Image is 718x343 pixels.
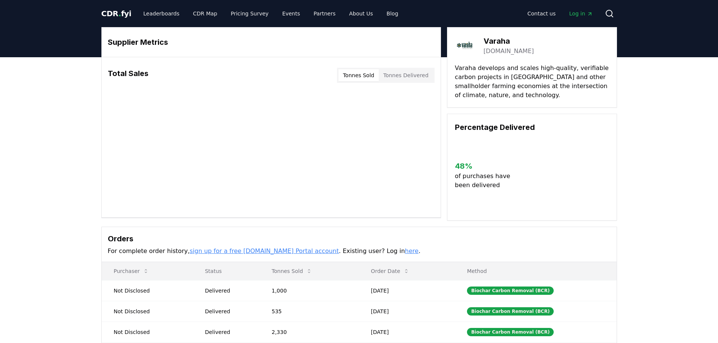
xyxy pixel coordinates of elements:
[365,264,415,279] button: Order Date
[521,7,599,20] nav: Main
[563,7,599,20] a: Log in
[467,307,554,316] div: Biochar Carbon Removal (BCR)
[260,280,359,301] td: 1,000
[359,322,455,342] td: [DATE]
[102,280,193,301] td: Not Disclosed
[101,9,132,18] span: CDR fyi
[455,64,609,100] p: Varaha develops and scales high-quality, verifiable carbon projects in [GEOGRAPHIC_DATA] and othe...
[484,47,534,56] a: [DOMAIN_NAME]
[276,7,306,20] a: Events
[379,69,433,81] button: Tonnes Delivered
[108,264,155,279] button: Purchaser
[205,308,254,315] div: Delivered
[308,7,341,20] a: Partners
[205,287,254,294] div: Delivered
[108,68,148,83] h3: Total Sales
[455,122,609,133] h3: Percentage Delivered
[521,7,562,20] a: Contact us
[108,247,611,256] p: For complete order history, . Existing user? Log in .
[101,8,132,19] a: CDR.fyi
[338,69,379,81] button: Tonnes Sold
[381,7,404,20] a: Blog
[467,287,554,295] div: Biochar Carbon Removal (BCR)
[102,322,193,342] td: Not Disclosed
[260,322,359,342] td: 2,330
[484,35,534,47] h3: Varaha
[455,160,516,172] h3: 48 %
[455,35,476,56] img: Varaha-logo
[108,37,435,48] h3: Supplier Metrics
[187,7,223,20] a: CDR Map
[260,301,359,322] td: 535
[199,267,254,275] p: Status
[266,264,318,279] button: Tonnes Sold
[118,9,121,18] span: .
[359,280,455,301] td: [DATE]
[467,328,554,336] div: Biochar Carbon Removal (BCR)
[461,267,610,275] p: Method
[405,247,418,255] a: here
[102,301,193,322] td: Not Disclosed
[359,301,455,322] td: [DATE]
[569,10,592,17] span: Log in
[455,172,516,190] p: of purchases have been delivered
[343,7,379,20] a: About Us
[137,7,404,20] nav: Main
[190,247,339,255] a: sign up for a free [DOMAIN_NAME] Portal account
[225,7,274,20] a: Pricing Survey
[108,233,611,244] h3: Orders
[137,7,185,20] a: Leaderboards
[205,328,254,336] div: Delivered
